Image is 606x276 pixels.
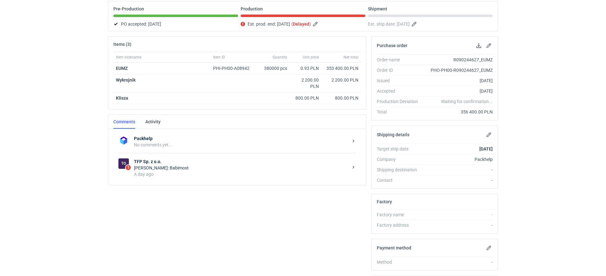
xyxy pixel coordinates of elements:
span: Net total [344,55,358,60]
div: Issued [377,77,423,84]
div: PO accepted: [113,20,238,28]
button: Edit estimated shipping date [411,20,419,28]
div: - [423,212,493,218]
button: Edit shipping details [485,131,493,138]
button: Edit purchase order [485,42,493,49]
p: Pre-Production [113,6,144,11]
h2: Payment method [377,245,411,250]
button: Download PO [475,42,483,49]
div: 380000 pcs [258,63,290,74]
button: Edit estimated production end date [312,20,320,28]
div: PHO-PH00-R090244627_EUMZ [423,67,493,73]
div: 0.93 PLN [292,65,319,71]
div: - [423,167,493,173]
div: Total [377,109,423,115]
div: Production Deviation [377,98,423,105]
div: 800.00 PLN [292,95,319,101]
span: 1 [126,165,131,170]
div: Method [377,259,423,265]
div: Est. ship date: [368,20,493,28]
div: 2 200.00 PLN [324,77,358,83]
div: Packhelp [423,156,493,163]
strong: TFP Sp. z o.o. [134,158,348,165]
div: Factory name [377,212,423,218]
div: A day ago [134,171,348,177]
span: Item nickname [116,55,141,60]
div: 800.00 PLN [324,95,358,101]
p: Production [241,6,263,11]
button: Edit payment method [485,244,493,252]
strong: Delayed [293,21,309,27]
div: Shipping destination [377,167,423,173]
div: Target ship date [377,146,423,152]
span: Quantity [273,55,287,60]
div: [PERSON_NAME]: Babimost [134,165,348,171]
div: Order name [377,57,423,63]
em: Waiting for confirmation... [441,98,493,105]
div: - [423,222,493,228]
p: Shipment [368,6,387,11]
a: Comments [113,115,135,129]
div: [DATE] [423,88,493,94]
h2: Purchase order [377,43,407,48]
div: 2 200.00 PLN [292,77,319,89]
h2: Shipping details [377,132,409,137]
div: - [423,177,493,183]
a: EUMZ [116,66,128,71]
figcaption: To [118,158,129,169]
div: - [423,259,493,265]
em: ) [309,21,311,27]
div: Factory address [377,222,423,228]
a: Activity [145,115,161,129]
div: Accepted [377,88,423,94]
div: 356 400.00 PLN [423,109,493,115]
strong: Klisza [116,95,128,101]
strong: Wykrojnik [116,77,136,83]
strong: [DATE] [479,146,493,151]
div: Contact [377,177,423,183]
h2: Factory [377,199,392,204]
div: Order ID [377,67,423,73]
span: [DATE] [148,20,161,28]
div: [DATE] [423,77,493,84]
span: Unit price [303,55,319,60]
span: Item ID [213,55,225,60]
strong: Packhelp [134,135,348,142]
div: 353 400.00 PLN [324,65,358,71]
div: PHI-PH00-A08942 [213,65,256,71]
span: [DATE] [397,20,410,28]
div: Company [377,156,423,163]
div: No comments yet... [134,142,348,148]
span: [DATE] [277,20,290,28]
div: R090244627_EUMZ [423,57,493,63]
div: Est. prod. end: [241,20,365,28]
em: ( [291,21,293,27]
img: Packhelp [118,135,129,146]
h2: Items (3) [113,42,131,47]
div: TFP Sp. z o.o. [118,158,129,169]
